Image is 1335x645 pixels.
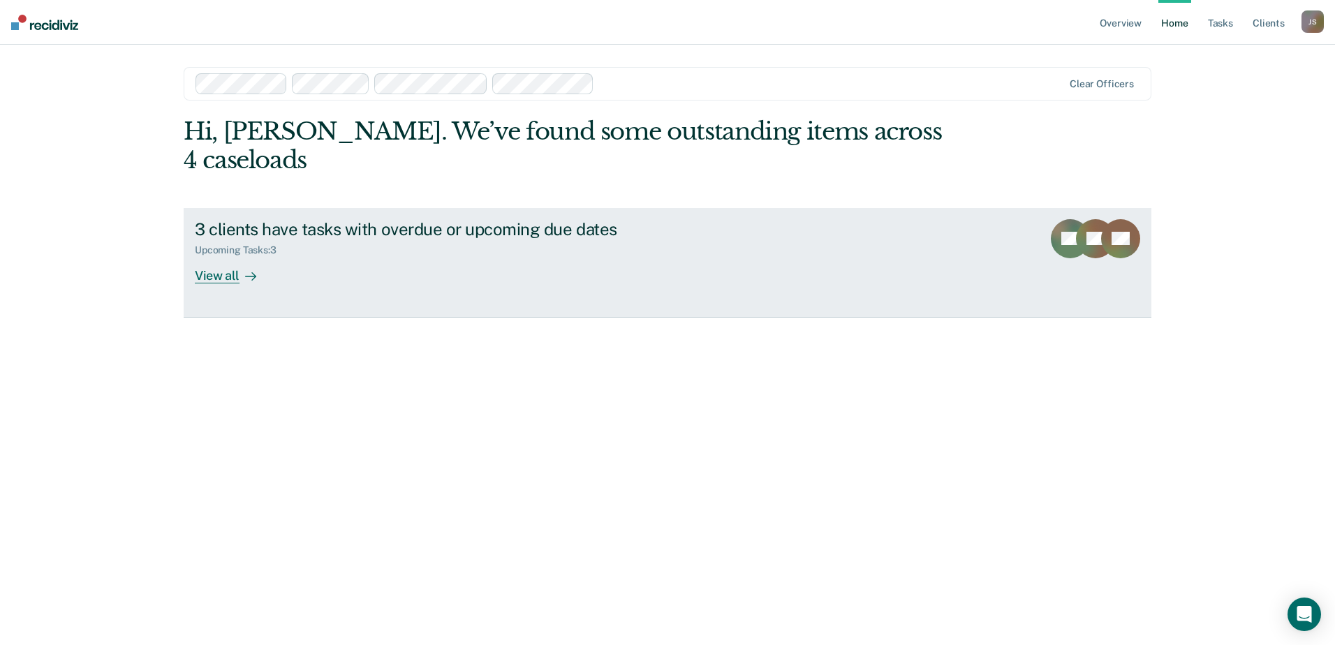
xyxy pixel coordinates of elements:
img: Recidiviz [11,15,78,30]
div: Hi, [PERSON_NAME]. We’ve found some outstanding items across 4 caseloads [184,117,958,175]
div: Clear officers [1070,78,1134,90]
div: Upcoming Tasks : 3 [195,244,288,256]
div: Open Intercom Messenger [1288,598,1321,631]
button: JS [1301,10,1324,33]
a: 3 clients have tasks with overdue or upcoming due datesUpcoming Tasks:3View all [184,208,1151,318]
div: View all [195,256,273,283]
div: J S [1301,10,1324,33]
div: 3 clients have tasks with overdue or upcoming due dates [195,219,685,239]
